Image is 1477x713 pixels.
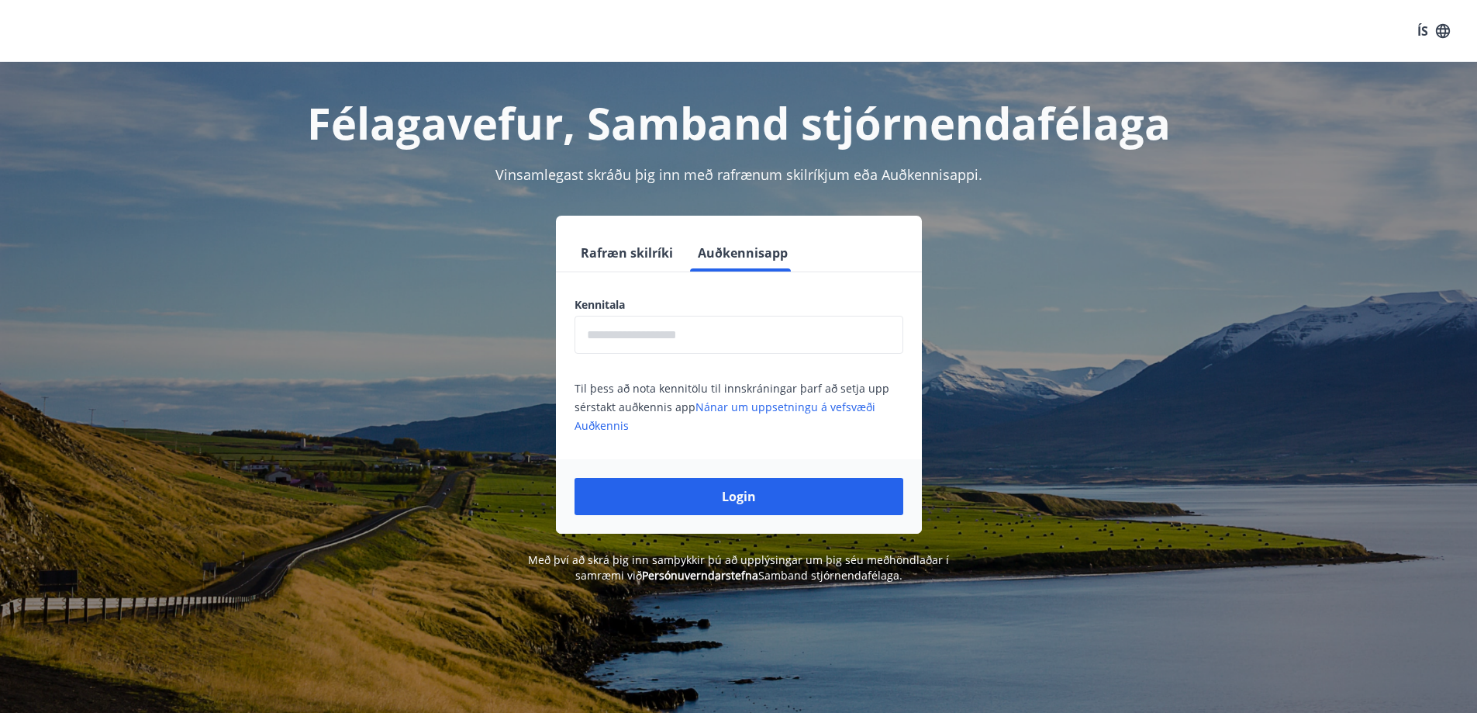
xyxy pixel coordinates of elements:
[495,165,982,184] span: Vinsamlegast skráðu þig inn með rafrænum skilríkjum eða Auðkennisappi.
[575,234,679,272] button: Rafræn skilríki
[692,234,794,272] button: Auðkennisapp
[642,568,758,583] a: Persónuverndarstefna
[575,297,903,313] label: Kennitala
[1409,17,1458,45] button: ÍS
[528,552,949,583] span: Með því að skrá þig inn samþykkir þú að upplýsingar um þig séu meðhöndlaðar í samræmi við Samband...
[199,93,1279,152] h1: Félagavefur, Samband stjórnendafélaga
[575,478,903,515] button: Login
[575,400,875,433] a: Nánar um uppsetningu á vefsvæði Auðkennis
[575,381,889,433] span: Til þess að nota kennitölu til innskráningar þarf að setja upp sérstakt auðkennis app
